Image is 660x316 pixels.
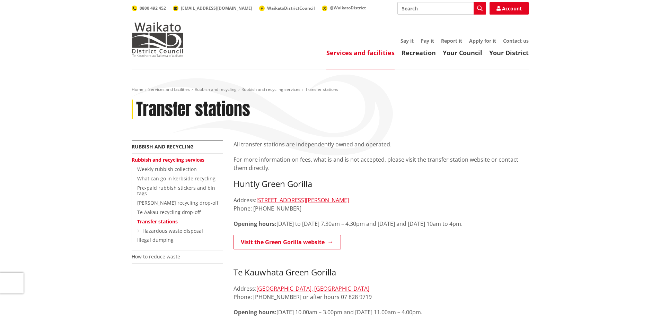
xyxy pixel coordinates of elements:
a: Transfer stations [137,218,178,225]
span: 0800 492 452 [140,5,166,11]
span: WaikatoDistrictCouncil [267,5,315,11]
span: Transfer stations [305,86,338,92]
a: Illegal dumping [137,237,174,243]
img: Waikato District Council - Te Kaunihera aa Takiwaa o Waikato [132,22,184,57]
strong: Opening hours: [234,308,276,316]
a: [EMAIL_ADDRESS][DOMAIN_NAME] [173,5,252,11]
a: Weekly rubbish collection [137,166,197,172]
input: Search input [397,2,486,15]
a: WaikatoDistrictCouncil [259,5,315,11]
span: [EMAIL_ADDRESS][DOMAIN_NAME] [181,5,252,11]
a: Home [132,86,143,92]
a: Pre-paid rubbish stickers and bin tags [137,185,215,197]
a: Rubbish and recycling [132,143,194,150]
a: Services and facilities [326,49,395,57]
a: @WaikatoDistrict [322,5,366,11]
a: Report it [441,37,462,44]
p: For more information on fees, what is and is not accepted, please visit the transfer station webs... [234,155,529,172]
a: Your Council [443,49,482,57]
p: Address: Phone: [PHONE_NUMBER] [234,196,529,213]
a: Rubbish and recycling services [132,156,204,163]
a: Services and facilities [148,86,190,92]
a: Recreation [402,49,436,57]
p: Address: Phone: [PHONE_NUMBER] or after hours 07 828 9719 [234,284,529,301]
a: Account [490,2,529,15]
a: Your District [489,49,529,57]
a: How to reduce waste [132,253,180,260]
h3: Huntly Green Gorilla [234,179,529,189]
a: Say it [401,37,414,44]
a: What can go in kerbside recycling [137,175,215,182]
p: [DATE] to [DATE] 7.30am – 4.30pm and [DATE] and [DATE] 10am to 4pm. [234,220,529,228]
a: [PERSON_NAME] recycling drop-off [137,199,218,206]
a: Te Aakau recycling drop-off [137,209,201,215]
a: Rubbish and recycling services [241,86,300,92]
h1: Transfer stations [136,100,250,120]
a: [GEOGRAPHIC_DATA], [GEOGRAPHIC_DATA] [256,285,369,292]
a: 0800 492 452 [132,5,166,11]
a: Hazardous waste disposal [142,228,203,234]
strong: Opening hours: [234,220,276,228]
a: Visit the Green Gorilla website [234,235,341,249]
p: All transfer stations are independently owned and operated. [234,140,529,148]
a: [STREET_ADDRESS][PERSON_NAME] [256,196,349,204]
a: Contact us [503,37,529,44]
h3: Te Kauwhata Green Gorilla [234,257,529,277]
nav: breadcrumb [132,87,529,93]
a: Rubbish and recycling [195,86,237,92]
a: Pay it [421,37,434,44]
a: Apply for it [469,37,496,44]
span: @WaikatoDistrict [330,5,366,11]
